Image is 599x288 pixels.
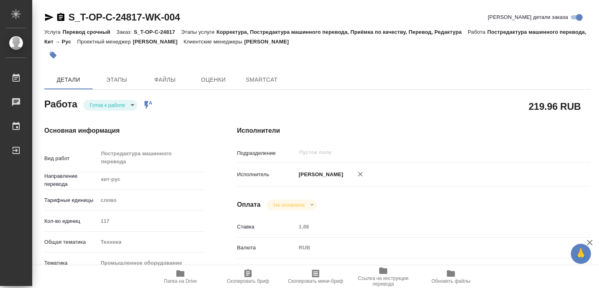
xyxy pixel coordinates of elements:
[351,165,369,183] button: Удалить исполнителя
[56,12,66,22] button: Скопировать ссылку
[98,235,205,249] div: Техника
[354,276,412,287] span: Ссылка на инструкции перевода
[227,278,269,284] span: Скопировать бриф
[44,238,98,246] p: Общая тематика
[44,259,98,267] p: Тематика
[83,100,137,111] div: Готов к работе
[237,126,590,136] h4: Исполнители
[133,39,184,45] p: [PERSON_NAME]
[184,39,244,45] p: Клиентские менеджеры
[62,29,116,35] p: Перевод срочный
[237,171,296,179] p: Исполнитель
[296,241,561,255] div: RUB
[98,193,205,207] div: слово
[282,265,349,288] button: Скопировать мини-бриф
[296,171,343,179] p: [PERSON_NAME]
[181,29,217,35] p: Этапы услуги
[529,99,581,113] h2: 219.96 RUB
[97,75,136,85] span: Этапы
[244,39,295,45] p: [PERSON_NAME]
[44,29,62,35] p: Услуга
[571,244,591,264] button: 🙏
[44,172,98,188] p: Направление перевода
[44,126,205,136] h4: Основная информация
[87,102,128,109] button: Готов к работе
[44,154,98,163] p: Вид работ
[468,29,487,35] p: Работа
[237,149,296,157] p: Подразделение
[68,12,180,23] a: S_T-OP-C-24817-WK-004
[488,13,568,21] span: [PERSON_NAME] детали заказа
[271,202,307,208] button: Не оплачена
[417,265,485,288] button: Обновить файлы
[49,75,88,85] span: Детали
[77,39,133,45] p: Проектный менеджер
[98,215,205,227] input: Пустое поле
[146,75,184,85] span: Файлы
[242,75,281,85] span: SmartCat
[164,278,197,284] span: Папка на Drive
[237,200,261,210] h4: Оплата
[288,278,343,284] span: Скопировать мини-бриф
[44,217,98,225] p: Кол-во единиц
[349,265,417,288] button: Ссылка на инструкции перевода
[147,265,214,288] button: Папка на Drive
[44,12,54,22] button: Скопировать ссылку для ЯМессенджера
[237,223,296,231] p: Ставка
[574,245,588,262] span: 🙏
[116,29,134,35] p: Заказ:
[267,200,316,210] div: Готов к работе
[134,29,181,35] p: S_T-OP-C-24817
[237,244,296,252] p: Валюта
[296,221,561,232] input: Пустое поле
[44,96,77,111] h2: Работа
[44,46,62,64] button: Добавить тэг
[98,256,205,270] div: Промышленное оборудование
[194,75,233,85] span: Оценки
[214,265,282,288] button: Скопировать бриф
[298,148,542,157] input: Пустое поле
[432,278,471,284] span: Обновить файлы
[44,196,98,204] p: Тарифные единицы
[217,29,468,35] p: Корректура, Постредактура машинного перевода, Приёмка по качеству, Перевод, Редактура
